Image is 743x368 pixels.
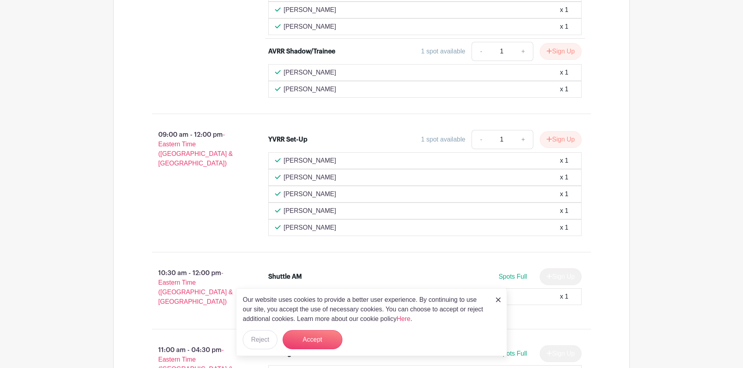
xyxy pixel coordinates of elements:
p: [PERSON_NAME] [284,189,336,199]
div: x 1 [560,206,568,216]
div: 1 spot available [421,135,465,144]
span: - Eastern Time ([GEOGRAPHIC_DATA] & [GEOGRAPHIC_DATA]) [158,131,233,167]
a: - [472,130,490,149]
p: [PERSON_NAME] [284,5,336,15]
p: 09:00 am - 12:00 pm [139,127,256,171]
div: x 1 [560,173,568,182]
a: - [472,42,490,61]
p: Our website uses cookies to provide a better user experience. By continuing to use our site, you ... [243,295,487,324]
div: x 1 [560,189,568,199]
p: [PERSON_NAME] [284,206,336,216]
div: Shuttle AM [268,272,302,281]
a: + [513,130,533,149]
p: [PERSON_NAME] [284,223,336,232]
div: x 1 [560,85,568,94]
p: [PERSON_NAME] [284,85,336,94]
div: x 1 [560,292,568,301]
div: x 1 [560,223,568,232]
button: Accept [283,330,342,349]
p: [PERSON_NAME] [284,68,336,77]
div: AVRR Shadow/Trainee [268,47,335,56]
p: 10:30 am - 12:00 pm [139,265,256,310]
button: Sign Up [540,131,582,148]
div: x 1 [560,156,568,165]
a: Here [397,315,411,322]
a: + [513,42,533,61]
p: [PERSON_NAME] [284,22,336,31]
p: [PERSON_NAME] [284,156,336,165]
img: close_button-5f87c8562297e5c2d7936805f587ecaba9071eb48480494691a3f1689db116b3.svg [496,297,501,302]
span: Spots Full [499,350,527,357]
button: Sign Up [540,43,582,60]
span: Spots Full [499,273,527,280]
div: x 1 [560,22,568,31]
span: - Eastern Time ([GEOGRAPHIC_DATA] & [GEOGRAPHIC_DATA]) [158,270,233,305]
div: x 1 [560,68,568,77]
div: x 1 [560,5,568,15]
div: YVRR Set-Up [268,135,307,144]
div: 1 spot available [421,47,465,56]
button: Reject [243,330,277,349]
p: [PERSON_NAME] [284,173,336,182]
